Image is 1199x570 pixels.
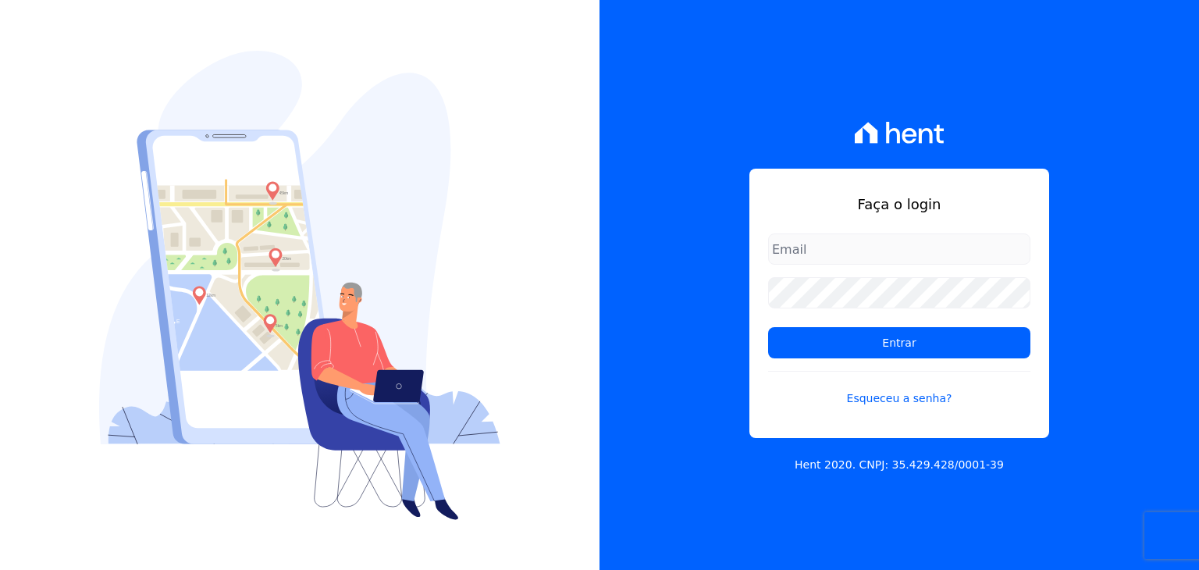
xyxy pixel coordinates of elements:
[768,371,1030,407] a: Esqueceu a senha?
[768,233,1030,265] input: Email
[99,51,500,520] img: Login
[795,457,1004,473] p: Hent 2020. CNPJ: 35.429.428/0001-39
[768,194,1030,215] h1: Faça o login
[768,327,1030,358] input: Entrar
